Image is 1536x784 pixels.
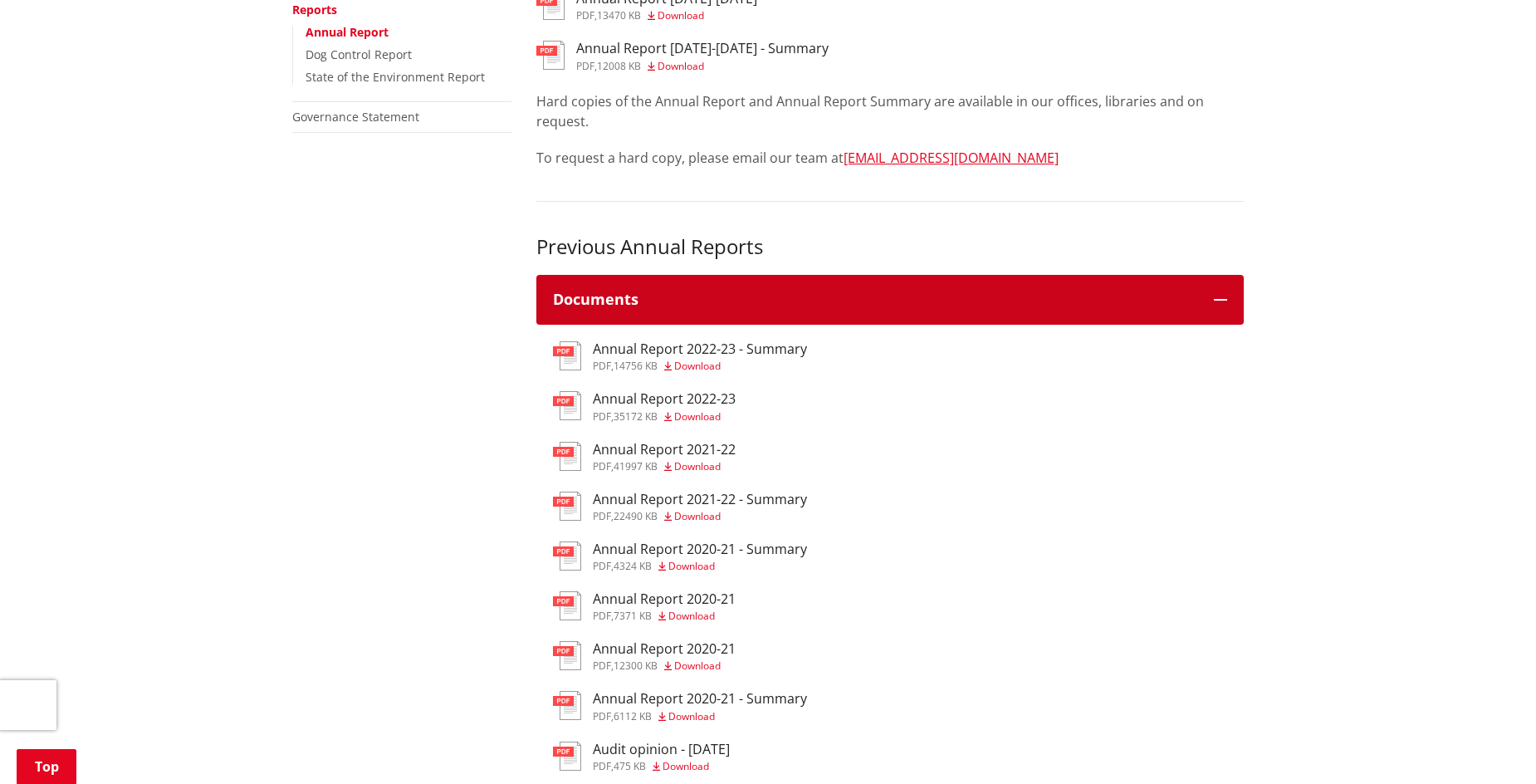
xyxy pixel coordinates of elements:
[593,361,807,371] div: ,
[668,559,715,573] span: Download
[17,749,76,784] a: Top
[593,541,807,557] h3: Annual Report 2020-21 - Summary
[553,541,581,571] img: document-pdf.svg
[1460,714,1519,774] iframe: Messenger Launcher
[614,659,658,673] span: 12300 KB
[663,759,709,773] span: Download
[553,292,1197,308] h4: Documents
[658,59,704,73] span: Download
[844,149,1059,167] a: [EMAIL_ADDRESS][DOMAIN_NAME]
[593,659,611,673] span: pdf
[614,459,658,473] span: 41997 KB
[553,442,736,472] a: Annual Report 2021-22 pdf,41997 KB Download
[536,41,565,70] img: document-pdf.svg
[553,742,581,771] img: document-pdf.svg
[593,442,736,458] h3: Annual Report 2021-22
[674,409,721,424] span: Download
[553,341,581,370] img: document-pdf.svg
[614,709,652,723] span: 6112 KB
[536,148,1244,168] p: To request a hard copy, please email our team at
[593,391,736,407] h3: Annual Report 2022-23
[614,509,658,523] span: 22490 KB
[593,641,736,657] h3: Annual Report 2020-21
[593,462,736,472] div: ,
[576,11,757,21] div: ,
[593,559,611,573] span: pdf
[614,359,658,373] span: 14756 KB
[553,391,736,421] a: Annual Report 2022-23 pdf,35172 KB Download
[553,641,736,671] a: Annual Report 2020-21 pdf,12300 KB Download
[536,91,1244,131] p: Hard copies of the Annual Report and Annual Report Summary are available in our offices, librarie...
[614,759,646,773] span: 475 KB
[593,459,611,473] span: pdf
[593,611,736,621] div: ,
[553,591,736,621] a: Annual Report 2020-21 pdf,7371 KB Download
[674,359,721,373] span: Download
[553,691,807,721] a: Annual Report 2020-21 - Summary pdf,6112 KB Download
[536,41,829,71] a: Annual Report [DATE]-[DATE] - Summary pdf,12008 KB Download
[306,69,485,85] a: State of the Environment Report
[593,609,611,623] span: pdf
[593,742,730,757] h3: Audit opinion - [DATE]
[597,59,641,73] span: 12008 KB
[576,61,829,71] div: ,
[553,641,581,670] img: document-pdf.svg
[593,661,736,671] div: ,
[593,409,611,424] span: pdf
[674,509,721,523] span: Download
[597,8,641,22] span: 13470 KB
[593,359,611,373] span: pdf
[576,8,594,22] span: pdf
[536,275,1244,325] button: Documents
[668,709,715,723] span: Download
[614,409,658,424] span: 35172 KB
[593,712,807,722] div: ,
[593,759,611,773] span: pdf
[593,709,611,723] span: pdf
[553,541,807,571] a: Annual Report 2020-21 - Summary pdf,4324 KB Download
[593,591,736,607] h3: Annual Report 2020-21
[674,459,721,473] span: Download
[306,47,412,62] a: Dog Control Report
[536,235,1244,259] h3: Previous Annual Reports
[553,691,581,720] img: document-pdf.svg
[292,109,419,125] a: Governance Statement
[306,24,389,40] a: Annual Report
[593,762,730,772] div: ,
[674,659,721,673] span: Download
[668,609,715,623] span: Download
[553,391,581,420] img: document-pdf.svg
[553,492,807,522] a: Annual Report 2021-22 - Summary pdf,22490 KB Download
[593,561,807,571] div: ,
[576,41,829,56] h3: Annual Report [DATE]-[DATE] - Summary
[292,2,337,17] a: Reports
[553,742,730,772] a: Audit opinion - [DATE] pdf,475 KB Download
[593,412,736,422] div: ,
[658,8,704,22] span: Download
[593,341,807,357] h3: Annual Report 2022-23 - Summary
[593,512,807,522] div: ,
[593,509,611,523] span: pdf
[553,442,581,471] img: document-pdf.svg
[576,59,594,73] span: pdf
[553,591,581,620] img: document-pdf.svg
[614,609,652,623] span: 7371 KB
[553,341,807,371] a: Annual Report 2022-23 - Summary pdf,14756 KB Download
[593,691,807,707] h3: Annual Report 2020-21 - Summary
[593,492,807,507] h3: Annual Report 2021-22 - Summary
[614,559,652,573] span: 4324 KB
[553,492,581,521] img: document-pdf.svg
